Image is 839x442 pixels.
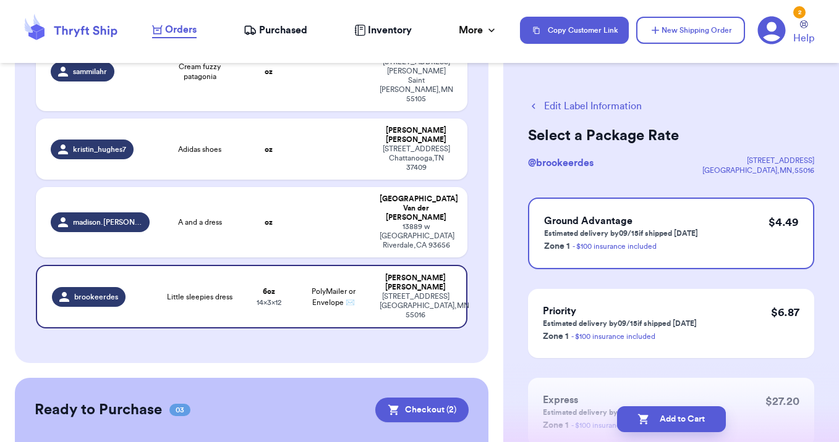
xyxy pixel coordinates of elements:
button: Add to Cart [617,406,726,432]
button: Edit Label Information [528,99,642,114]
div: 13889 w [GEOGRAPHIC_DATA] Riverdale , CA 93656 [380,222,452,250]
span: Zone 1 [543,332,569,341]
strong: oz [265,68,273,75]
p: Estimated delivery by 09/15 if shipped [DATE] [543,319,697,328]
h2: Ready to Purchase [35,400,162,420]
p: $ 27.20 [765,393,799,410]
div: [GEOGRAPHIC_DATA] Van der [PERSON_NAME] [380,194,452,222]
div: [STREET_ADDRESS] [702,156,814,165]
h2: Select a Package Rate [528,126,814,146]
span: Help [793,31,814,46]
strong: 6 oz [263,288,275,295]
p: $ 6.87 [771,304,799,321]
div: [STREET_ADDRESS] Chattanooga , TN 37409 [380,144,452,172]
strong: oz [265,219,273,226]
a: - $100 insurance included [571,333,655,340]
span: Little sleepies dress [167,292,232,302]
p: Estimated delivery by 09/15 if shipped [DATE] [544,228,698,238]
span: @ brookeerdes [528,158,594,168]
a: Purchased [244,23,307,38]
a: Inventory [354,23,412,38]
span: 03 [169,404,190,416]
span: Adidas shoes [178,144,221,154]
button: New Shipping Order [636,17,745,44]
span: kristin_hughes7 [73,144,126,154]
span: 14 x 3 x 12 [257,299,281,306]
span: madison.[PERSON_NAME] [73,217,142,227]
div: More [459,23,498,38]
div: [STREET_ADDRESS][PERSON_NAME] Saint [PERSON_NAME] , MN 55105 [380,57,452,104]
strong: oz [265,146,273,153]
a: Orders [152,22,197,38]
span: Priority [543,306,576,316]
span: A and a dress [178,217,222,227]
a: 2 [757,16,786,44]
span: Cream fuzzy patagonia [164,62,236,81]
span: brookeerdes [74,292,118,302]
button: Checkout (2) [375,398,469,422]
span: Ground Advantage [544,216,632,226]
a: Help [793,20,814,46]
span: Express [543,395,578,405]
a: - $100 insurance included [573,243,657,250]
p: $ 4.49 [769,214,798,231]
span: PolyMailer or Envelope ✉️ [312,288,356,306]
span: Orders [165,22,197,37]
div: [GEOGRAPHIC_DATA] , MN , 55016 [702,165,814,175]
span: Purchased [259,23,307,38]
div: [PERSON_NAME] [PERSON_NAME] [380,126,452,144]
div: [PERSON_NAME] [PERSON_NAME] [380,273,451,292]
div: 2 [793,6,806,19]
div: [STREET_ADDRESS] [GEOGRAPHIC_DATA] , MN 55016 [380,292,451,320]
span: Zone 1 [544,242,570,251]
span: sammilahr [73,67,107,77]
button: Copy Customer Link [520,17,629,44]
span: Inventory [368,23,412,38]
